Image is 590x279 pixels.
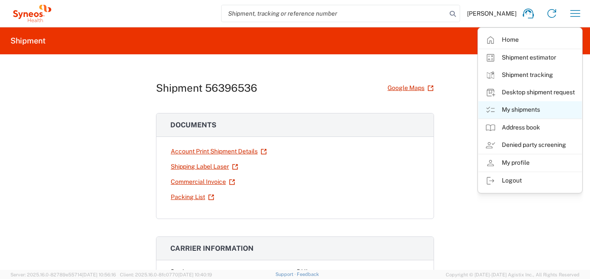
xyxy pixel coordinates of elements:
a: My profile [478,154,582,172]
a: Google Maps [387,80,434,96]
a: My shipments [478,101,582,119]
span: [DATE] 10:40:19 [178,272,212,277]
a: Account Print Shipment Details [170,144,267,159]
a: Feedback [297,272,319,277]
span: Server: 2025.16.0-82789e55714 [10,272,116,277]
span: Copyright © [DATE]-[DATE] Agistix Inc., All Rights Reserved [446,271,580,279]
div: DHL [297,267,420,276]
a: Shipment estimator [478,49,582,66]
span: Client: 2025.16.0-8fc0770 [120,272,212,277]
a: Shipping Label Laser [170,159,239,174]
span: [DATE] 10:56:16 [82,272,116,277]
h2: Shipment [10,36,46,46]
h1: Shipment 56396536 [156,82,257,94]
a: Commercial Invoice [170,174,235,189]
a: Shipment tracking [478,66,582,84]
span: Carrier name: [170,268,208,275]
span: Carrier information [170,244,254,252]
a: Logout [478,172,582,189]
span: Documents [170,121,216,129]
a: Desktop shipment request [478,84,582,101]
a: Support [275,272,297,277]
span: [PERSON_NAME] [467,10,517,17]
a: Address book [478,119,582,136]
a: Packing List [170,189,215,205]
a: Denied party screening [478,136,582,154]
a: Home [478,31,582,49]
input: Shipment, tracking or reference number [222,5,447,22]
